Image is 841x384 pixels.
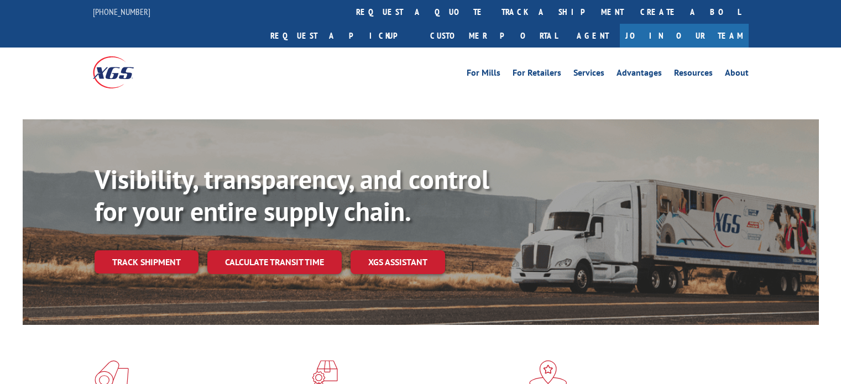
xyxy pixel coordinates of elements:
b: Visibility, transparency, and control for your entire supply chain. [95,162,489,228]
a: Agent [566,24,620,48]
a: XGS ASSISTANT [351,250,445,274]
a: Calculate transit time [207,250,342,274]
a: Request a pickup [262,24,422,48]
a: Advantages [617,69,662,81]
a: Resources [674,69,713,81]
a: Services [573,69,604,81]
a: Track shipment [95,250,199,273]
a: Join Our Team [620,24,749,48]
a: For Mills [467,69,500,81]
a: For Retailers [513,69,561,81]
a: [PHONE_NUMBER] [93,6,150,17]
a: About [725,69,749,81]
a: Customer Portal [422,24,566,48]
